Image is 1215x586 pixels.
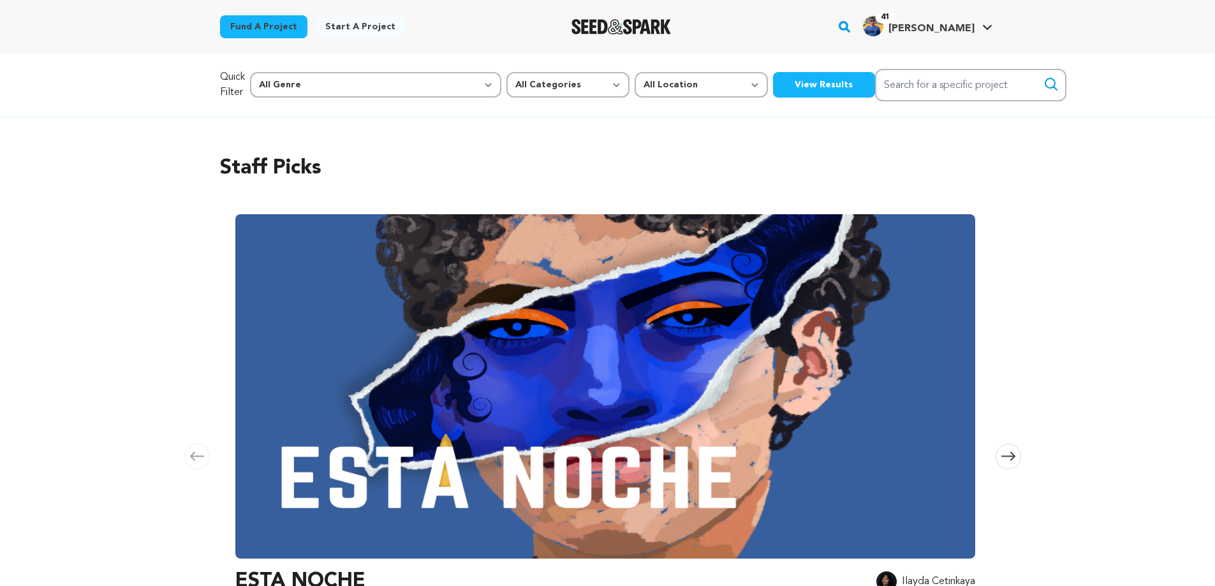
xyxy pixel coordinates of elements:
[220,70,245,100] p: Quick Filter
[571,19,672,34] img: Seed&Spark Logo Dark Mode
[876,11,895,24] span: 41
[863,16,883,36] img: aa3a6eba01ca51bb.jpg
[875,69,1066,101] input: Search for a specific project
[860,13,995,40] span: Brijesh G.'s Profile
[220,153,996,184] h2: Staff Picks
[773,72,875,98] button: View Results
[863,16,975,36] div: Brijesh G.'s Profile
[571,19,672,34] a: Seed&Spark Homepage
[888,24,975,34] span: [PERSON_NAME]
[220,15,307,38] a: Fund a project
[315,15,406,38] a: Start a project
[235,214,975,559] img: ESTA NOCHE image
[860,13,995,36] a: Brijesh G.'s Profile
